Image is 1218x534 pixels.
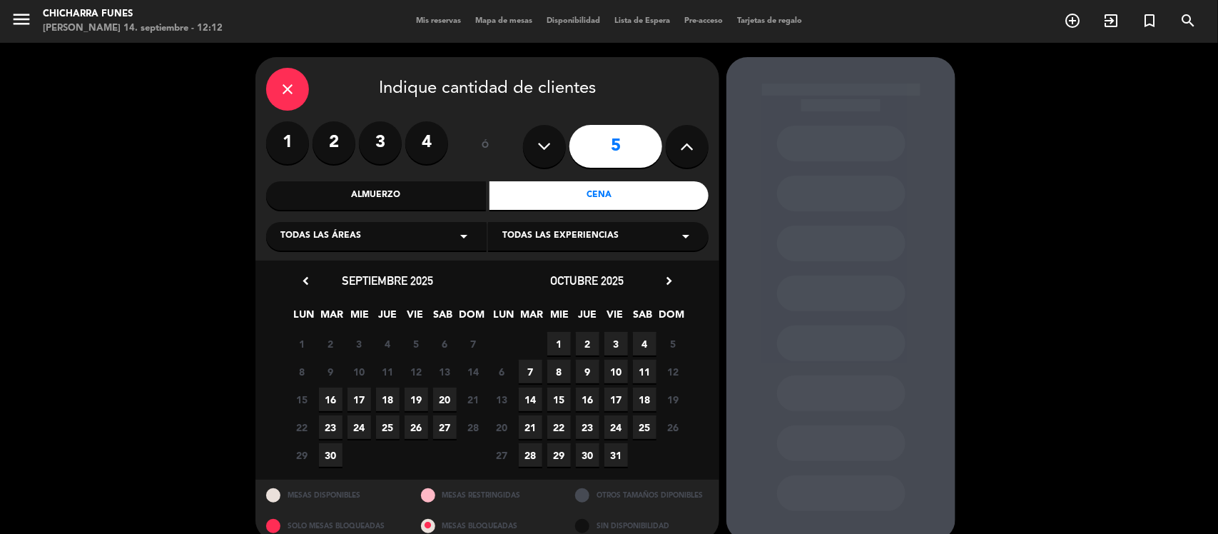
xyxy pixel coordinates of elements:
div: [PERSON_NAME] 14. septiembre - 12:12 [43,21,223,36]
span: septiembre 2025 [342,273,433,288]
span: 4 [376,332,400,356]
span: Lista de Espera [607,17,677,25]
i: turned_in_not [1141,12,1158,29]
span: 22 [547,415,571,439]
span: 25 [633,415,656,439]
span: 16 [576,388,599,411]
span: DOM [460,306,483,330]
span: Tarjetas de regalo [730,17,809,25]
div: Indique cantidad de clientes [266,68,709,111]
span: 21 [462,388,485,411]
span: 21 [519,415,542,439]
span: MIE [348,306,372,330]
span: 11 [376,360,400,383]
span: 23 [319,415,342,439]
span: 3 [347,332,371,356]
span: 2 [576,332,599,356]
span: 19 [661,388,685,411]
span: Todas las áreas [280,229,361,243]
span: 17 [604,388,628,411]
label: 3 [359,121,402,164]
i: arrow_drop_down [677,228,694,245]
span: LUN [492,306,516,330]
span: 27 [490,443,514,467]
span: 18 [376,388,400,411]
i: chevron_left [298,273,313,288]
span: Disponibilidad [539,17,607,25]
span: 29 [547,443,571,467]
i: close [279,81,296,98]
span: Pre-acceso [677,17,730,25]
span: 6 [433,332,457,356]
span: 13 [433,360,457,383]
div: OTROS TAMAÑOS DIPONIBLES [564,480,719,510]
span: 24 [347,415,371,439]
span: 16 [319,388,342,411]
span: 18 [633,388,656,411]
span: JUE [576,306,599,330]
span: VIE [604,306,627,330]
label: 1 [266,121,309,164]
span: 30 [319,443,342,467]
span: 19 [405,388,428,411]
span: 2 [319,332,342,356]
label: 4 [405,121,448,164]
span: 4 [633,332,656,356]
span: Todas las experiencias [502,229,619,243]
span: 9 [319,360,342,383]
label: 2 [313,121,355,164]
span: 23 [576,415,599,439]
span: 28 [519,443,542,467]
span: 28 [462,415,485,439]
span: octubre 2025 [551,273,624,288]
span: 24 [604,415,628,439]
span: 15 [290,388,314,411]
span: 27 [433,415,457,439]
button: menu [11,9,32,35]
span: 5 [405,332,428,356]
div: Cena [489,181,709,210]
span: 22 [290,415,314,439]
span: 15 [547,388,571,411]
span: 31 [604,443,628,467]
span: 3 [604,332,628,356]
span: MIE [548,306,572,330]
span: 11 [633,360,656,383]
span: 20 [433,388,457,411]
span: 10 [347,360,371,383]
span: DOM [659,306,683,330]
span: 13 [490,388,514,411]
span: MAR [320,306,344,330]
i: add_circle_outline [1064,12,1081,29]
span: 30 [576,443,599,467]
span: 7 [462,332,485,356]
i: menu [11,9,32,30]
span: Mis reservas [409,17,468,25]
div: ó [462,121,509,171]
span: 25 [376,415,400,439]
span: 5 [661,332,685,356]
span: 1 [290,332,314,356]
div: CHICHARRA FUNES [43,7,223,21]
span: Mapa de mesas [468,17,539,25]
span: 7 [519,360,542,383]
span: 26 [405,415,428,439]
i: chevron_right [661,273,676,288]
span: LUN [293,306,316,330]
span: JUE [376,306,400,330]
span: 14 [462,360,485,383]
span: 6 [490,360,514,383]
span: SAB [631,306,655,330]
div: MESAS RESTRINGIDAS [410,480,565,510]
span: 20 [490,415,514,439]
div: MESAS DISPONIBLES [255,480,410,510]
span: 17 [347,388,371,411]
span: 26 [661,415,685,439]
span: 12 [405,360,428,383]
span: 29 [290,443,314,467]
span: 10 [604,360,628,383]
div: Almuerzo [266,181,486,210]
span: 12 [661,360,685,383]
span: SAB [432,306,455,330]
span: 14 [519,388,542,411]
